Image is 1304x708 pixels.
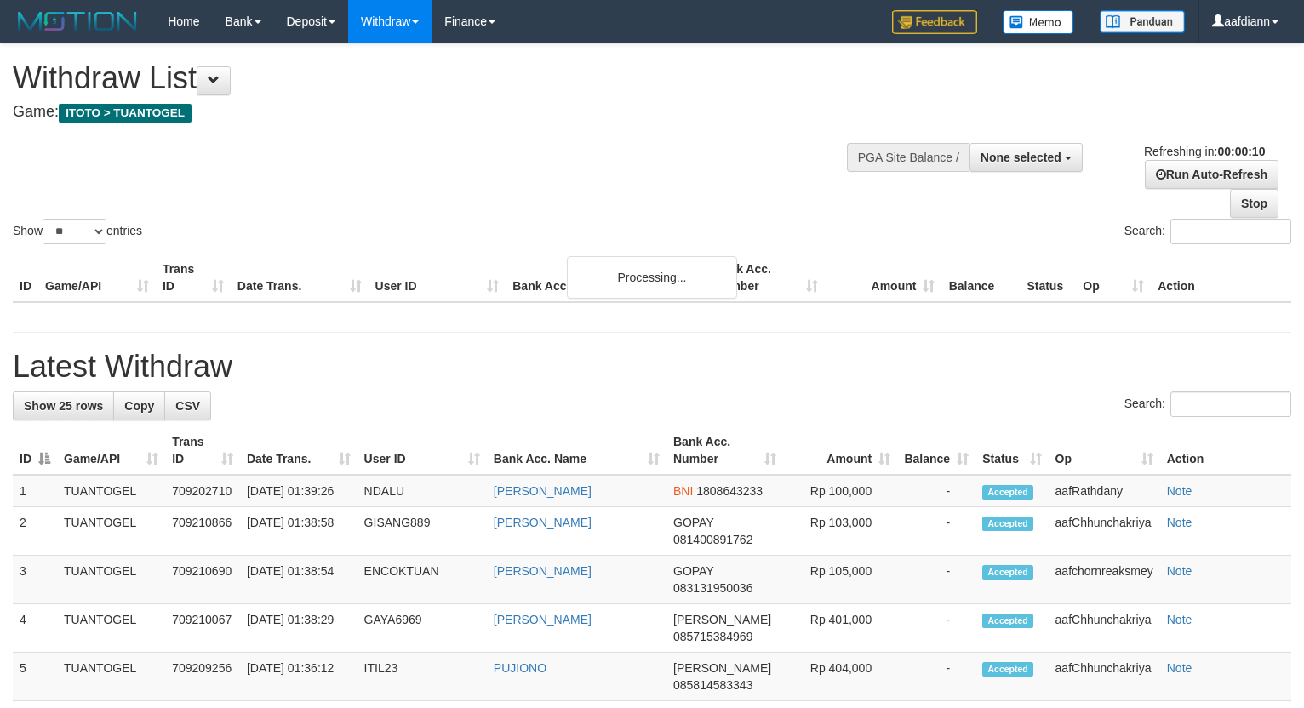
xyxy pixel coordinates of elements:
[847,143,969,172] div: PGA Site Balance /
[1217,145,1265,158] strong: 00:00:10
[124,399,154,413] span: Copy
[165,475,240,507] td: 709202710
[975,426,1048,475] th: Status: activate to sort column ascending
[164,391,211,420] a: CSV
[982,565,1033,580] span: Accepted
[369,254,506,302] th: User ID
[57,604,165,653] td: TUANTOGEL
[1076,254,1151,302] th: Op
[357,426,487,475] th: User ID: activate to sort column ascending
[1167,564,1192,578] a: Note
[57,556,165,604] td: TUANTOGEL
[13,254,38,302] th: ID
[231,254,369,302] th: Date Trans.
[969,143,1083,172] button: None selected
[897,556,975,604] td: -
[1145,160,1278,189] a: Run Auto-Refresh
[165,426,240,475] th: Trans ID: activate to sort column ascending
[696,484,763,498] span: Copy 1808643233 to clipboard
[57,475,165,507] td: TUANTOGEL
[13,391,114,420] a: Show 25 rows
[1049,653,1160,701] td: aafChhunchakriya
[240,653,357,701] td: [DATE] 01:36:12
[941,254,1020,302] th: Balance
[494,516,592,529] a: [PERSON_NAME]
[1100,10,1185,33] img: panduan.png
[981,151,1061,164] span: None selected
[494,484,592,498] a: [PERSON_NAME]
[982,662,1033,677] span: Accepted
[673,484,693,498] span: BNI
[165,556,240,604] td: 709210690
[506,254,706,302] th: Bank Acc. Name
[494,613,592,626] a: [PERSON_NAME]
[13,61,852,95] h1: Withdraw List
[783,604,898,653] td: Rp 401,000
[487,426,666,475] th: Bank Acc. Name: activate to sort column ascending
[113,391,165,420] a: Copy
[57,507,165,556] td: TUANTOGEL
[673,533,752,546] span: Copy 081400891762 to clipboard
[13,556,57,604] td: 3
[57,426,165,475] th: Game/API: activate to sort column ascending
[165,604,240,653] td: 709210067
[357,653,487,701] td: ITIL23
[38,254,156,302] th: Game/API
[707,254,825,302] th: Bank Acc. Number
[240,604,357,653] td: [DATE] 01:38:29
[982,485,1033,500] span: Accepted
[240,556,357,604] td: [DATE] 01:38:54
[175,399,200,413] span: CSV
[1049,556,1160,604] td: aafchornreaksmey
[892,10,977,34] img: Feedback.jpg
[1170,219,1291,244] input: Search:
[165,507,240,556] td: 709210866
[13,604,57,653] td: 4
[567,256,737,299] div: Processing...
[156,254,231,302] th: Trans ID
[13,426,57,475] th: ID: activate to sort column descending
[13,350,1291,384] h1: Latest Withdraw
[666,426,783,475] th: Bank Acc. Number: activate to sort column ascending
[240,426,357,475] th: Date Trans.: activate to sort column ascending
[1167,516,1192,529] a: Note
[13,475,57,507] td: 1
[43,219,106,244] select: Showentries
[13,653,57,701] td: 5
[1167,613,1192,626] a: Note
[897,426,975,475] th: Balance: activate to sort column ascending
[24,399,103,413] span: Show 25 rows
[1167,661,1192,675] a: Note
[1167,484,1192,498] a: Note
[673,581,752,595] span: Copy 083131950036 to clipboard
[1049,475,1160,507] td: aafRathdany
[783,507,898,556] td: Rp 103,000
[59,104,192,123] span: ITOTO > TUANTOGEL
[57,653,165,701] td: TUANTOGEL
[357,556,487,604] td: ENCOKTUAN
[1160,426,1291,475] th: Action
[13,219,142,244] label: Show entries
[1144,145,1265,158] span: Refreshing in:
[783,556,898,604] td: Rp 105,000
[897,475,975,507] td: -
[13,507,57,556] td: 2
[13,9,142,34] img: MOTION_logo.png
[673,630,752,643] span: Copy 085715384969 to clipboard
[783,426,898,475] th: Amount: activate to sort column ascending
[357,604,487,653] td: GAYA6969
[1020,254,1076,302] th: Status
[1049,507,1160,556] td: aafChhunchakriya
[494,661,546,675] a: PUJIONO
[897,653,975,701] td: -
[673,564,713,578] span: GOPAY
[673,661,771,675] span: [PERSON_NAME]
[240,507,357,556] td: [DATE] 01:38:58
[982,517,1033,531] span: Accepted
[1170,391,1291,417] input: Search:
[1151,254,1291,302] th: Action
[673,678,752,692] span: Copy 085814583343 to clipboard
[1230,189,1278,218] a: Stop
[982,614,1033,628] span: Accepted
[673,613,771,626] span: [PERSON_NAME]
